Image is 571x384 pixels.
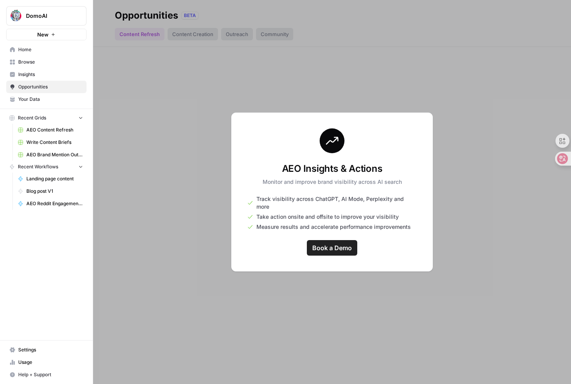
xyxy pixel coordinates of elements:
[263,163,402,175] h3: AEO Insights & Actions
[6,68,87,81] a: Insights
[18,163,58,170] span: Recent Workflows
[6,161,87,173] button: Recent Workflows
[256,213,399,221] span: Take action onsite and offsite to improve your visibility
[14,124,87,136] a: AEO Content Refresh
[6,112,87,124] button: Recent Grids
[18,96,83,103] span: Your Data
[256,195,417,211] span: Track visibility across ChatGPT, AI Mode, Perplexity and more
[6,368,87,381] button: Help + Support
[14,197,87,210] a: AEO Reddit Engagement - Fork
[18,346,83,353] span: Settings
[26,12,73,20] span: DomoAI
[26,126,83,133] span: AEO Content Refresh
[14,185,87,197] a: Blog post V1
[18,71,83,78] span: Insights
[26,188,83,195] span: Blog post V1
[14,136,87,149] a: Write Content Briefs
[14,173,87,185] a: Landing page content
[37,31,48,38] span: New
[6,93,87,106] a: Your Data
[14,149,87,161] a: AEO Brand Mention Outreach
[6,43,87,56] a: Home
[26,139,83,146] span: Write Content Briefs
[256,223,411,231] span: Measure results and accelerate performance improvements
[18,114,46,121] span: Recent Grids
[6,344,87,356] a: Settings
[26,175,83,182] span: Landing page content
[18,371,83,378] span: Help + Support
[6,29,87,40] button: New
[26,151,83,158] span: AEO Brand Mention Outreach
[6,81,87,93] a: Opportunities
[312,243,352,253] span: Book a Demo
[6,356,87,368] a: Usage
[18,83,83,90] span: Opportunities
[9,9,23,23] img: DomoAI Logo
[307,240,357,256] a: Book a Demo
[6,56,87,68] a: Browse
[6,6,87,26] button: Workspace: DomoAI
[18,46,83,53] span: Home
[26,200,83,207] span: AEO Reddit Engagement - Fork
[18,359,83,366] span: Usage
[18,59,83,66] span: Browse
[263,178,402,186] p: Monitor and improve brand visibility across AI search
